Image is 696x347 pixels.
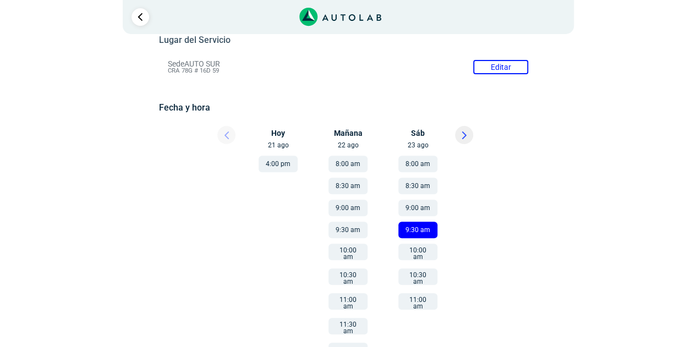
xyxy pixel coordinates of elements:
button: 8:00 am [398,156,437,172]
button: 9:30 am [328,222,368,238]
button: 9:00 am [398,200,437,216]
button: 8:00 am [328,156,368,172]
button: 4:00 pm [259,156,298,172]
button: 10:30 am [398,268,437,285]
button: 8:30 am [398,178,437,194]
h5: Fecha y hora [159,102,537,113]
a: Link al sitio de autolab [299,11,381,21]
button: 11:00 am [328,293,368,310]
button: 10:00 am [398,244,437,260]
button: 8:30 am [328,178,368,194]
button: 10:00 am [328,244,368,260]
a: Ir al paso anterior [131,8,149,26]
button: 11:00 am [398,293,437,310]
button: 11:30 am [328,318,368,334]
button: 10:30 am [328,268,368,285]
button: 9:00 am [328,200,368,216]
h5: Lugar del Servicio [159,35,537,45]
button: 9:30 am [398,222,437,238]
